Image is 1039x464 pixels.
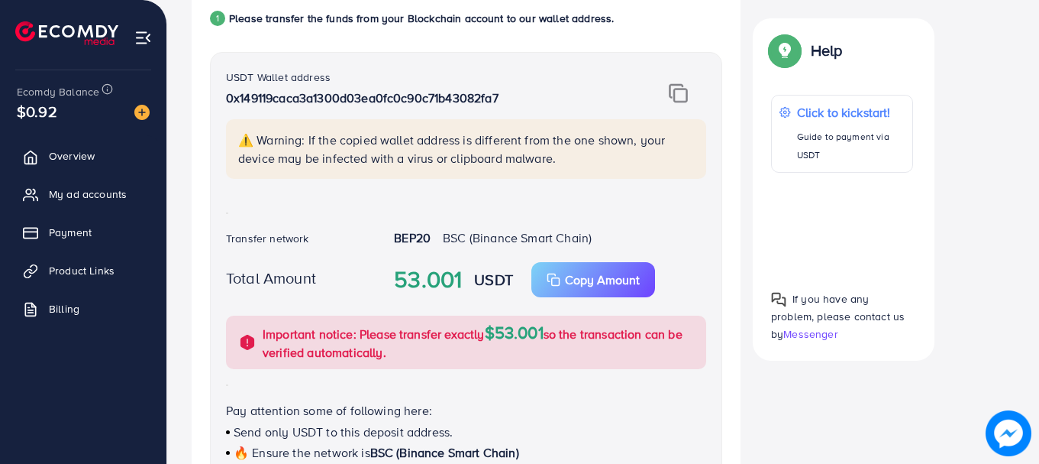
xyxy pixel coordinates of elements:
p: Send only USDT to this deposit address. [226,423,706,441]
label: Total Amount [226,267,316,289]
img: menu [134,29,152,47]
span: If you have any problem, please contact us by [771,290,905,341]
span: Billing [49,301,79,316]
img: image [134,105,150,120]
a: Payment [11,217,155,248]
span: Product Links [49,263,115,278]
div: 1 [210,11,225,26]
img: image [986,411,1031,456]
a: Overview [11,141,155,171]
img: alert [238,333,257,352]
span: Ecomdy Balance [17,84,99,99]
span: Payment [49,225,92,240]
span: BSC (Binance Smart Chain) [443,229,592,246]
img: Popup guide [771,291,786,307]
span: 🔥 Ensure the network is [234,444,370,461]
span: Overview [49,148,95,164]
strong: 53.001 [394,263,462,297]
a: My ad accounts [11,179,155,209]
span: BSC (Binance Smart Chain) [370,444,519,461]
label: Transfer network [226,231,309,246]
p: ⚠️ Warning: If the copied wallet address is different from the one shown, your device may be infe... [238,131,697,167]
img: logo [15,21,118,45]
img: img [669,83,688,103]
p: Pay attention some of following here: [226,401,706,420]
span: Messenger [783,326,837,342]
strong: BEP20 [394,229,431,246]
p: 0x149119caca3a1300d03ea0fc0c90c71b43082fa7 [226,89,622,107]
p: Please transfer the funds from your Blockchain account to our wallet address. [229,9,614,28]
button: Copy Amount [531,262,655,297]
img: Popup guide [771,37,799,64]
p: Important notice: Please transfer exactly so the transaction can be verified automatically. [263,323,697,362]
span: $0.92 [17,100,57,122]
p: Click to kickstart! [797,103,905,122]
span: $53.001 [485,320,544,344]
a: Product Links [11,255,155,286]
p: Help [811,41,843,60]
p: Copy Amount [565,271,640,289]
span: My ad accounts [49,187,127,202]
label: USDT Wallet address [226,70,331,85]
a: Billing [11,294,155,324]
p: Guide to payment via USDT [797,128,905,164]
strong: USDT [474,268,513,290]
